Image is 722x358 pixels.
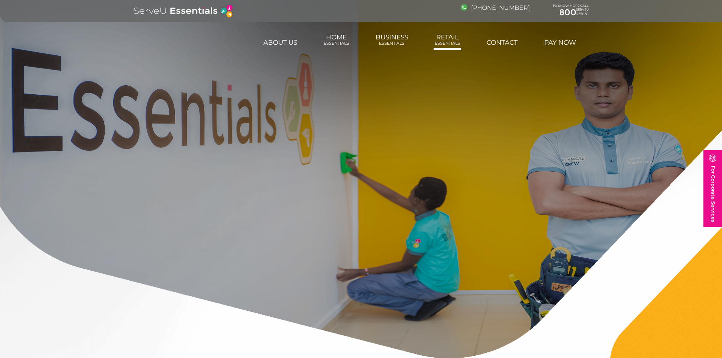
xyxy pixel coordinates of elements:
a: Pay Now [543,35,577,50]
span: Essentials [324,41,349,46]
span: Essentials [376,41,408,46]
a: 800737838 [553,8,589,17]
a: RetailEssentials [434,30,461,50]
a: [PHONE_NUMBER] [461,4,530,11]
a: HomeEssentials [323,30,350,50]
span: 800 [559,7,576,17]
a: About us [262,35,298,50]
a: For Corporate Services [703,150,722,227]
img: image [461,4,467,11]
a: BusinessEssentials [374,30,409,50]
img: logo [134,4,233,18]
div: TO KNOW MORE CALL SERVEU [553,4,589,18]
a: Contact [486,35,519,50]
img: image [709,155,716,162]
span: Essentials [435,41,460,46]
